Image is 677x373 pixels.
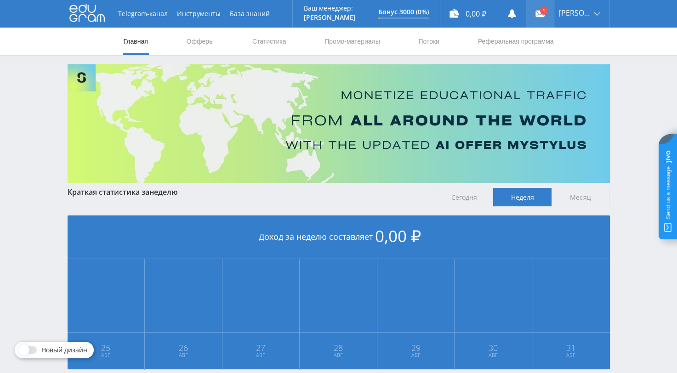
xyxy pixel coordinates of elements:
span: Неделя [493,188,552,206]
div: Доход за неделю составляет [68,215,610,259]
span: 26 [145,344,222,351]
span: Авг [455,351,531,359]
span: 27 [223,344,299,351]
span: Сегодня [435,188,493,206]
div: Краткая статистика за [68,188,426,196]
a: Реферальная программа [477,28,555,55]
span: 30 [455,344,531,351]
p: Ваш менеджер: [304,5,356,12]
span: 29 [378,344,454,351]
span: 25 [68,344,144,351]
span: [PERSON_NAME] [559,9,591,17]
span: Авг [68,351,144,359]
span: Авг [145,351,222,359]
a: Потоки [417,28,440,55]
a: Промо-материалы [324,28,381,55]
img: Banner [68,64,610,183]
span: Авг [378,351,454,359]
p: [PERSON_NAME] [304,14,356,21]
span: 0,00 ₽ [375,225,421,247]
span: Месяц [552,188,610,206]
span: неделю [149,187,178,197]
span: Авг [300,351,376,359]
span: Авг [533,351,609,359]
p: Бонус 3000 (0%) [378,8,429,16]
span: 28 [300,344,376,351]
a: Главная [123,28,149,55]
a: Статистика [251,28,287,55]
span: 31 [533,344,609,351]
a: Офферы [186,28,215,55]
span: Новый дизайн [41,346,87,354]
span: Авг [223,351,299,359]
